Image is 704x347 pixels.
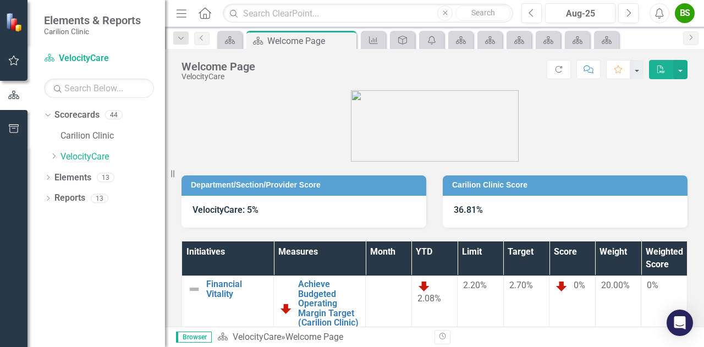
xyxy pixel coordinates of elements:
[555,279,568,293] img: Below Plan
[509,280,533,290] span: 2.70%
[463,280,487,290] span: 2.20%
[44,27,141,36] small: Carilion Clinic
[193,205,258,215] strong: VelocityCare: 5%
[452,181,682,189] h3: Carilion Clinic Score
[44,79,154,98] input: Search Below...
[267,34,354,48] div: Welcome Page
[97,173,114,182] div: 13
[667,310,693,336] div: Open Intercom Messenger
[54,172,91,184] a: Elements
[91,194,108,203] div: 13
[417,293,441,304] span: 2.08%
[176,332,212,343] span: Browser
[206,279,268,299] a: Financial Vitality
[351,90,519,162] img: carilion%20clinic%20logo%202.0.png
[455,5,510,21] button: Search
[223,4,513,23] input: Search ClearPoint...
[188,283,201,296] img: Not Defined
[279,302,293,315] img: Below Plan
[417,279,431,293] img: Below Plan
[454,205,483,215] strong: 36.81%
[675,3,695,23] button: BS
[298,279,360,328] a: Achieve Budgeted Operating Margin Target (Carilion Clinic)
[217,331,426,344] div: »
[285,332,343,342] div: Welcome Page
[549,7,612,20] div: Aug-25
[54,109,100,122] a: Scorecards
[471,8,495,17] span: Search
[105,111,123,120] div: 44
[44,14,141,27] span: Elements & Reports
[61,151,165,163] a: VelocityCare
[182,60,255,73] div: Welcome Page
[5,13,25,32] img: ClearPoint Strategy
[574,280,585,290] span: 0%
[601,280,630,290] span: 20.00%
[647,280,658,290] span: 0%
[54,192,85,205] a: Reports
[182,73,255,81] div: VelocityCare
[61,130,165,142] a: Carilion Clinic
[191,181,421,189] h3: Department/Section/Provider Score
[44,52,154,65] a: VelocityCare
[233,332,281,342] a: VelocityCare
[545,3,615,23] button: Aug-25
